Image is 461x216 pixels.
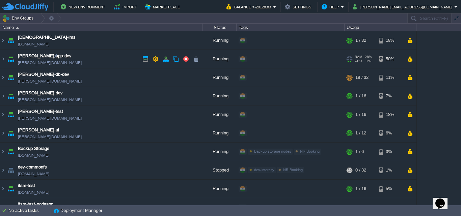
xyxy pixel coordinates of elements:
[6,180,16,198] img: AMDAwAAAACH5BAEAAAAALAAAAAABAAEAAAICRAEAOw==
[379,31,401,50] div: 18%
[379,180,401,198] div: 5%
[203,24,236,31] div: Status
[355,31,366,50] div: 1 / 32
[283,168,303,172] span: NRIBooking
[254,168,274,172] span: dev-intercity
[0,105,6,124] img: AMDAwAAAACH5BAEAAAAALAAAAAABAAEAAAICRAEAOw==
[114,3,139,11] button: Import
[379,105,401,124] div: 18%
[379,50,401,68] div: 50%
[61,3,107,11] button: New Environment
[18,127,59,133] a: [PERSON_NAME]-ui
[254,149,291,153] span: Backup storage nodes
[16,27,19,29] img: AMDAwAAAACH5BAEAAAAALAAAAAABAAEAAAICRAEAOw==
[18,145,49,152] a: Backup Storage
[433,189,454,209] iframe: chat widget
[285,3,313,11] button: Settings
[6,87,16,105] img: AMDAwAAAACH5BAEAAAAALAAAAAABAAEAAAICRAEAOw==
[203,161,237,179] div: Stopped
[18,164,47,171] a: dev-commonfs
[6,161,16,179] img: AMDAwAAAACH5BAEAAAAALAAAAAABAAEAAAICRAEAOw==
[18,34,76,41] a: [DEMOGRAPHIC_DATA]-lms
[18,53,72,59] a: [PERSON_NAME]-app-dev
[18,78,82,85] span: [PERSON_NAME][DOMAIN_NAME]
[355,68,369,87] div: 18 / 32
[355,143,364,161] div: 1 / 6
[6,105,16,124] img: AMDAwAAAACH5BAEAAAAALAAAAAABAAEAAAICRAEAOw==
[6,143,16,161] img: AMDAwAAAACH5BAEAAAAALAAAAAABAAEAAAICRAEAOw==
[6,124,16,142] img: AMDAwAAAACH5BAEAAAAALAAAAAABAAEAAAICRAEAOw==
[300,149,320,153] span: NRIBooking
[0,68,6,87] img: AMDAwAAAACH5BAEAAAAALAAAAAABAAEAAAICRAEAOw==
[379,87,401,105] div: 7%
[8,205,51,216] div: No active tasks
[54,207,102,214] button: Deployment Manager
[203,87,237,105] div: Running
[355,59,362,63] span: CPU
[379,68,401,87] div: 11%
[379,161,401,179] div: 1%
[353,3,454,11] button: [PERSON_NAME][EMAIL_ADDRESS][DOMAIN_NAME]
[18,189,49,196] a: [DOMAIN_NAME]
[2,3,48,11] img: CloudJiffy
[6,68,16,87] img: AMDAwAAAACH5BAEAAAAALAAAAAABAAEAAAICRAEAOw==
[0,143,6,161] img: AMDAwAAAACH5BAEAAAAALAAAAAABAAEAAAICRAEAOw==
[0,31,6,50] img: AMDAwAAAACH5BAEAAAAALAAAAAABAAEAAAICRAEAOw==
[379,143,401,161] div: 3%
[18,182,35,189] a: itsm-test
[0,180,6,198] img: AMDAwAAAACH5BAEAAAAALAAAAAABAAEAAAICRAEAOw==
[18,201,53,208] a: itsm-test-nodeapp
[203,50,237,68] div: Running
[0,124,6,142] img: AMDAwAAAACH5BAEAAAAALAAAAAABAAEAAAICRAEAOw==
[18,171,49,177] span: [DOMAIN_NAME]
[365,55,372,59] span: 28%
[18,59,82,66] a: [PERSON_NAME][DOMAIN_NAME]
[203,68,237,87] div: Running
[203,180,237,198] div: Running
[355,87,366,105] div: 1 / 16
[322,3,341,11] button: Help
[0,50,6,68] img: AMDAwAAAACH5BAEAAAAALAAAAAABAAEAAAICRAEAOw==
[355,180,366,198] div: 1 / 16
[364,59,371,63] span: 1%
[379,124,401,142] div: 6%
[18,96,82,103] a: [PERSON_NAME][DOMAIN_NAME]
[345,24,416,31] div: Usage
[355,55,362,59] span: RAM
[203,31,237,50] div: Running
[0,161,6,179] img: AMDAwAAAACH5BAEAAAAALAAAAAABAAEAAAICRAEAOw==
[2,13,36,23] button: Env Groups
[6,50,16,68] img: AMDAwAAAACH5BAEAAAAALAAAAAABAAEAAAICRAEAOw==
[1,24,202,31] div: Name
[18,41,49,48] a: [DOMAIN_NAME]
[0,87,6,105] img: AMDAwAAAACH5BAEAAAAALAAAAAABAAEAAAICRAEAOw==
[18,115,82,122] a: [PERSON_NAME][DOMAIN_NAME]
[18,133,82,140] a: [PERSON_NAME][DOMAIN_NAME]
[237,24,344,31] div: Tags
[18,71,69,78] a: [PERSON_NAME]-db-dev
[355,105,366,124] div: 1 / 16
[203,143,237,161] div: Running
[355,124,366,142] div: 1 / 12
[203,105,237,124] div: Running
[18,152,49,159] span: [DOMAIN_NAME]
[18,90,63,96] a: [PERSON_NAME]-dev
[18,108,63,115] a: [PERSON_NAME]-test
[6,31,16,50] img: AMDAwAAAACH5BAEAAAAALAAAAAABAAEAAAICRAEAOw==
[226,3,273,11] button: Balance ₹-20128.83
[145,3,182,11] button: Marketplace
[203,124,237,142] div: Running
[355,161,366,179] div: 0 / 32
